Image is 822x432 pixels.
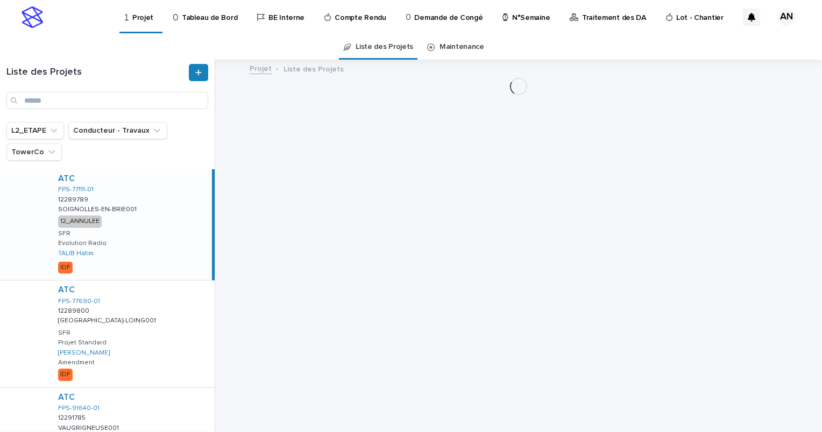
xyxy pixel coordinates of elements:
p: [GEOGRAPHIC_DATA]-LOING001 [58,315,158,325]
p: Projet Standard [58,339,107,347]
a: TALIB Hatim [58,250,94,257]
img: stacker-logo-s-only.png [22,6,43,28]
a: Projet [250,62,272,74]
a: ATC [58,285,75,295]
a: Liste des Projets [356,34,413,60]
p: VAUGRIGNEUSE001 [58,422,121,432]
a: FPS-91640-01 [58,405,100,412]
p: 12289789 [58,194,90,204]
button: TowerCo [6,143,62,161]
a: [PERSON_NAME] [58,349,110,357]
p: 12291785 [58,412,88,422]
a: ATC [58,392,75,402]
p: SFR [58,329,70,337]
input: Search [6,92,208,109]
button: Conducteur - Travaux [68,122,167,139]
div: 12_ANNULEE [58,215,102,227]
a: ATC [58,174,75,184]
p: SFR [58,230,70,237]
a: Maintenance [440,34,484,60]
p: 12289800 [58,305,91,315]
p: Evolution Radio [58,240,107,247]
button: L2_ETAPE [6,122,64,139]
p: Amendment [58,359,95,366]
div: AN [778,9,795,26]
h1: Liste des Projets [6,67,187,78]
div: IDF [58,369,73,380]
div: IDF [58,262,73,273]
a: FPS-77111-01 [58,186,94,193]
p: SOIGNOLLES-EN-BRIE001 [58,204,139,213]
a: FPS-77690-01 [58,298,100,305]
p: Liste des Projets [284,62,344,74]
